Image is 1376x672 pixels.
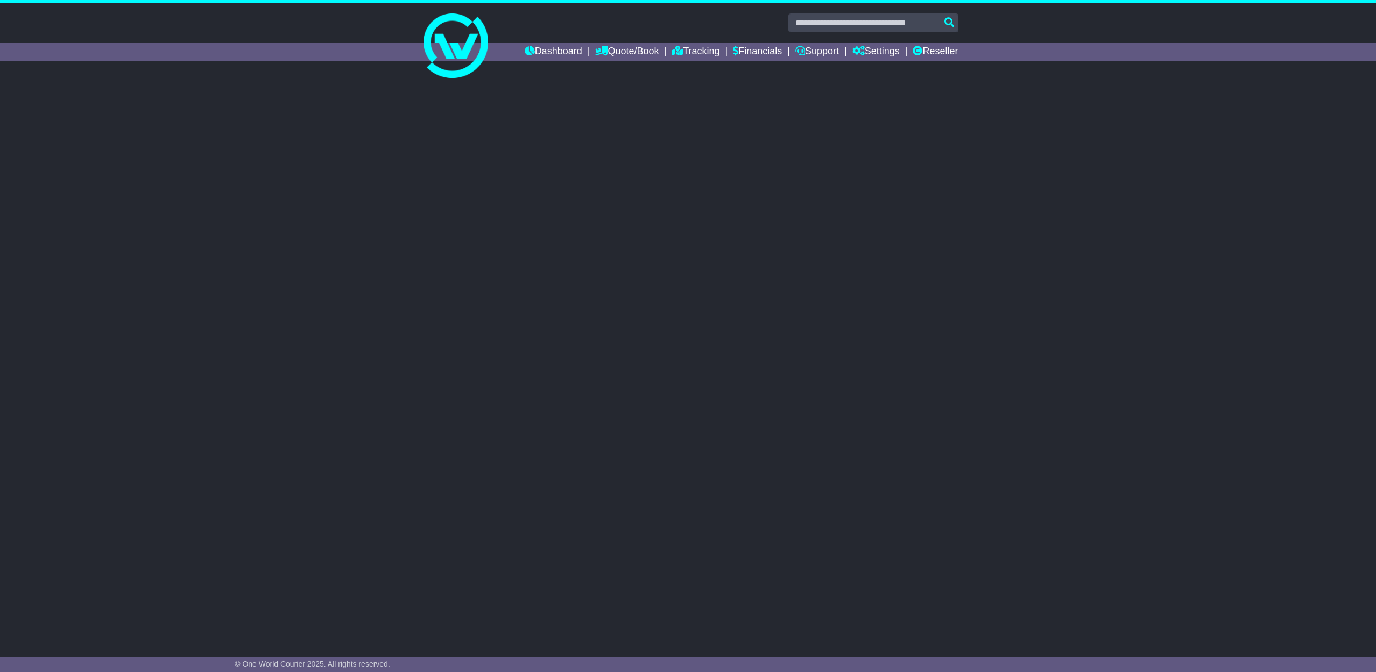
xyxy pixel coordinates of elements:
[852,43,900,61] a: Settings
[525,43,582,61] a: Dashboard
[672,43,719,61] a: Tracking
[795,43,839,61] a: Support
[733,43,782,61] a: Financials
[913,43,958,61] a: Reseller
[235,660,390,668] span: © One World Courier 2025. All rights reserved.
[595,43,659,61] a: Quote/Book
